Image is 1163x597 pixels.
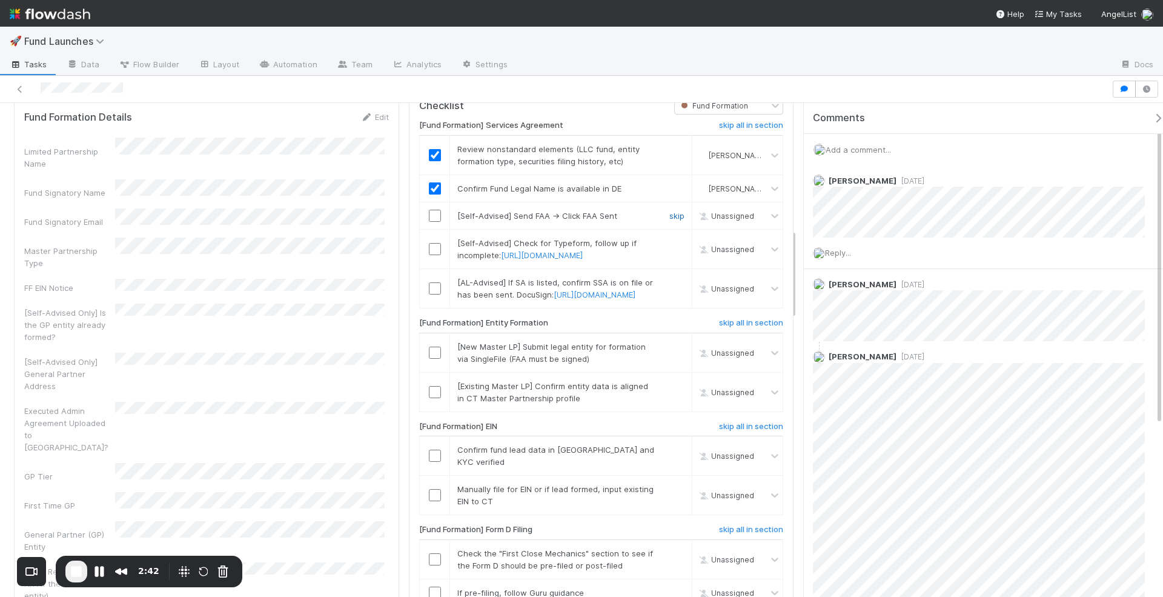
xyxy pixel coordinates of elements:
img: avatar_784ea27d-2d59-4749-b480-57d513651deb.png [813,278,825,290]
div: GP Tier [24,470,115,482]
span: [AL-Advised] If SA is listed, confirm SSA is on file or has been sent. DocuSign: [457,278,653,299]
span: [PERSON_NAME] [709,184,768,193]
a: skip all in section [719,121,783,135]
div: General Partner (GP) Entity [24,529,115,553]
span: Flow Builder [119,58,179,70]
span: Comments [813,112,865,124]
span: [DATE] [896,176,924,185]
div: First Time GP [24,499,115,512]
span: Reply... [825,248,851,258]
img: avatar_892eb56c-5b5a-46db-bf0b-2a9023d0e8f8.png [697,184,707,193]
span: [DATE] [896,352,924,361]
h6: skip all in section [719,318,783,328]
div: Executed Admin Agreement Uploaded to [GEOGRAPHIC_DATA]? [24,405,115,453]
span: Unassigned [697,245,754,254]
span: [New Master LP] Submit legal entity for formation via SingleFile (FAA must be signed) [457,342,646,364]
h5: Checklist [419,100,464,112]
span: Unassigned [697,555,754,564]
a: [URL][DOMAIN_NAME] [501,250,583,260]
h6: [Fund Formation] Form D Filing [419,525,532,535]
span: Unassigned [697,491,754,500]
div: Fund Signatory Name [24,187,115,199]
span: [PERSON_NAME] [829,279,896,289]
a: Layout [189,56,249,75]
span: Manually file for EIN or if lead formed, input existing EIN to CT [457,484,654,506]
img: avatar_784ea27d-2d59-4749-b480-57d513651deb.png [813,175,825,187]
span: Confirm Fund Legal Name is available in DE [457,184,621,193]
span: Add a comment... [826,145,891,155]
a: Docs [1110,56,1163,75]
div: [Self-Advised Only] General Partner Address [24,356,115,392]
span: [Self-Advised] Send FAA -> Click FAA Sent [457,211,617,221]
span: AngelList [1101,9,1136,19]
img: logo-inverted-e16ddd16eac7371096b0.svg [10,4,90,24]
span: [Self-Advised] Check for Typeform, follow up if incomplete: [457,238,637,260]
a: Flow Builder [109,56,189,75]
a: Automation [249,56,327,75]
span: [PERSON_NAME] [829,176,896,185]
span: [Existing Master LP] Confirm entity data is aligned in CT Master Partnership profile [457,381,648,403]
a: skip [669,211,684,221]
a: Analytics [382,56,451,75]
h6: skip all in section [719,525,783,535]
span: [PERSON_NAME] [709,151,768,160]
span: Tasks [10,58,47,70]
span: Unassigned [697,452,754,461]
h6: [Fund Formation] Services Agreement [419,121,563,130]
a: [URL][DOMAIN_NAME] [554,290,635,299]
h6: [Fund Formation] EIN [419,422,497,432]
span: Fund Formation [678,101,748,110]
a: skip all in section [719,525,783,539]
a: Data [57,56,109,75]
a: skip all in section [719,318,783,333]
div: Help [995,8,1024,20]
div: Master Partnership Type [24,245,115,269]
span: [PERSON_NAME] [829,352,896,361]
span: Confirm fund lead data in [GEOGRAPHIC_DATA] and KYC verified [457,445,654,467]
a: My Tasks [1034,8,1082,20]
span: Unassigned [697,387,754,396]
a: skip all in section [719,422,783,436]
div: [Self-Advised Only] Is the GP entity already formed? [24,307,115,343]
span: Review nonstandard elements (LLC fund, entity formation type, securities filing history, etc) [457,144,640,166]
span: Unassigned [697,284,754,293]
h6: skip all in section [719,121,783,130]
span: 🚀 [10,36,22,46]
div: Limited Partnership Name [24,145,115,170]
img: avatar_892eb56c-5b5a-46db-bf0b-2a9023d0e8f8.png [813,247,825,259]
img: avatar_784ea27d-2d59-4749-b480-57d513651deb.png [813,351,825,363]
span: Unassigned [697,348,754,357]
h6: skip all in section [719,422,783,432]
img: avatar_892eb56c-5b5a-46db-bf0b-2a9023d0e8f8.png [813,144,826,156]
span: Fund Launches [24,35,110,47]
a: Settings [451,56,517,75]
div: FF EIN Notice [24,282,115,294]
img: avatar_892eb56c-5b5a-46db-bf0b-2a9023d0e8f8.png [697,150,707,160]
a: Edit [360,112,389,122]
span: Check the "First Close Mechanics" section to see if the Form D should be pre-filed or post-filed [457,549,653,570]
span: My Tasks [1034,9,1082,19]
div: Fund Signatory Email [24,216,115,228]
h5: Fund Formation Details [24,112,132,124]
span: [DATE] [896,280,924,289]
h6: [Fund Formation] Entity Formation [419,318,548,328]
span: Unassigned [697,212,754,221]
a: Team [327,56,382,75]
img: avatar_892eb56c-5b5a-46db-bf0b-2a9023d0e8f8.png [1141,8,1153,21]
